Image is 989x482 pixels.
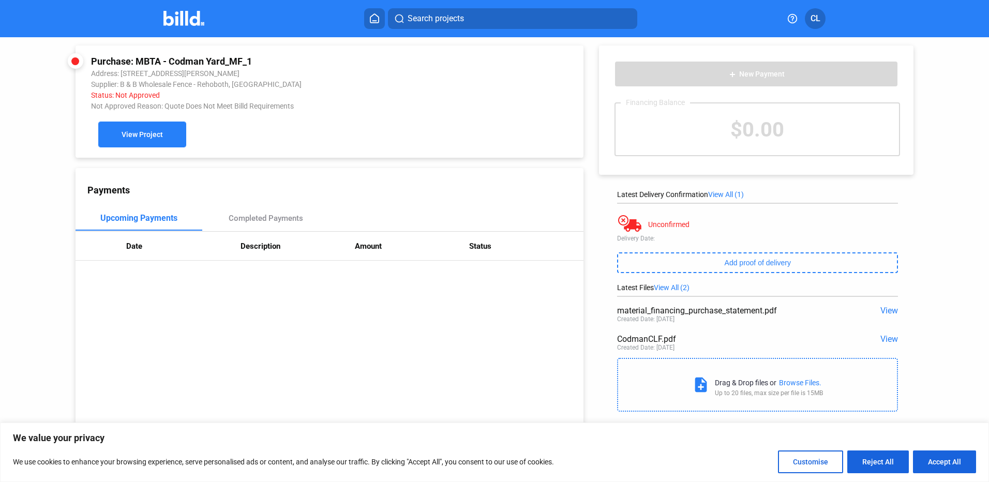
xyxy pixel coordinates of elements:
div: Address: [STREET_ADDRESS][PERSON_NAME] [91,69,473,78]
button: New Payment [615,61,898,87]
div: Drag & Drop files or [715,379,776,387]
span: CL [811,12,820,25]
p: We use cookies to enhance your browsing experience, serve personalised ads or content, and analys... [13,456,554,468]
span: View All (1) [708,190,744,199]
div: Created Date: [DATE] [617,315,675,323]
div: Delivery Date: [617,235,898,242]
button: Accept All [913,450,976,473]
div: Latest Files [617,283,898,292]
div: CodmanCLF.pdf [617,334,842,344]
div: Financing Balance [621,98,690,107]
p: We value your privacy [13,432,976,444]
img: Billd Company Logo [163,11,204,26]
span: View [880,306,898,315]
div: Browse Files. [779,379,821,387]
span: View All (2) [654,283,690,292]
div: Supplier: B & B Wholesale Fence - Rehoboth, [GEOGRAPHIC_DATA] [91,80,473,88]
button: Reject All [847,450,909,473]
mat-icon: add [728,70,737,79]
span: View Project [122,131,163,139]
button: View Project [98,122,186,147]
div: Latest Delivery Confirmation [617,190,898,199]
div: Status: Not Approved [91,91,473,99]
th: Amount [355,232,469,261]
button: Search projects [388,8,637,29]
span: View [880,334,898,344]
button: Add proof of delivery [617,252,898,273]
th: Status [469,232,583,261]
span: Add proof of delivery [725,259,791,267]
div: Not Approved Reason: Quote Does Not Meet Billd Requirements [91,102,473,110]
div: Unconfirmed [648,220,690,229]
div: Upcoming Payments [100,213,177,223]
div: $0.00 [616,103,899,155]
button: CL [805,8,826,29]
div: Purchase: MBTA - Codman Yard_MF_1 [91,56,473,67]
div: Completed Payments [229,214,303,223]
span: Search projects [408,12,464,25]
div: Created Date: [DATE] [617,344,675,351]
div: material_financing_purchase_statement.pdf [617,306,842,315]
span: New Payment [739,70,785,79]
div: Up to 20 files, max size per file is 15MB [715,389,823,397]
div: Payments [87,185,583,195]
mat-icon: note_add [692,376,710,394]
th: Date [126,232,241,261]
th: Description [241,232,355,261]
button: Customise [778,450,843,473]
